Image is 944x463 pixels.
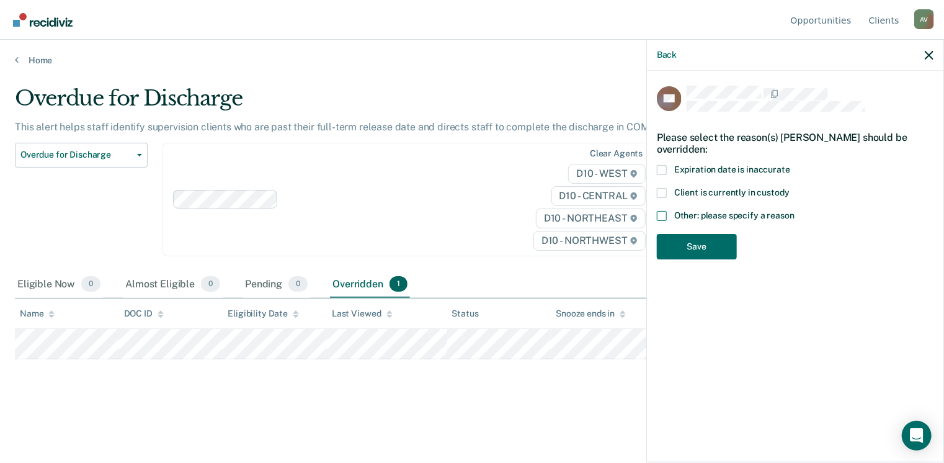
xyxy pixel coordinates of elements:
[674,164,790,174] span: Expiration date is inaccurate
[902,421,932,451] div: Open Intercom Messenger
[657,234,737,259] button: Save
[914,9,934,29] div: A V
[15,271,103,299] div: Eligible Now
[674,187,790,197] span: Client is currently in custody
[330,271,410,299] div: Overridden
[551,186,646,206] span: D10 - CENTRAL
[590,148,643,159] div: Clear agents
[228,308,299,319] div: Eligibility Date
[914,9,934,29] button: Profile dropdown button
[13,13,73,27] img: Recidiviz
[15,121,659,133] p: This alert helps staff identify supervision clients who are past their full-term release date and...
[20,150,132,160] span: Overdue for Discharge
[390,276,407,292] span: 1
[556,308,626,319] div: Snooze ends in
[15,55,929,66] a: Home
[81,276,100,292] span: 0
[657,122,933,165] div: Please select the reason(s) [PERSON_NAME] should be overridden:
[20,308,55,319] div: Name
[124,308,164,319] div: DOC ID
[288,276,308,292] span: 0
[201,276,220,292] span: 0
[15,86,723,121] div: Overdue for Discharge
[568,164,645,184] span: D10 - WEST
[243,271,310,299] div: Pending
[533,231,645,251] span: D10 - NORTHWEST
[674,210,795,220] span: Other: please specify a reason
[123,271,223,299] div: Almost Eligible
[332,308,392,319] div: Last Viewed
[657,50,677,60] button: Back
[536,209,645,228] span: D10 - NORTHEAST
[452,308,479,319] div: Status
